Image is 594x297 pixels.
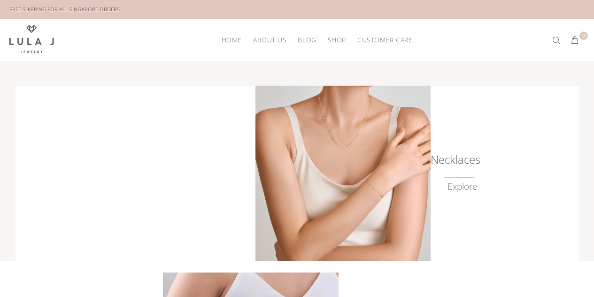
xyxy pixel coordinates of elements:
[322,32,352,47] a: Shop
[566,33,583,48] button: 2
[292,32,322,47] a: Blog
[255,86,431,261] img: Lula J Gold Necklaces Collection
[247,32,292,47] a: About Us
[328,36,346,43] span: Shop
[9,4,120,15] div: FREE SHIPPING FOR ALL SINGAPORE ORDERS
[430,155,477,164] h6: Necklaces
[216,32,247,47] a: HOME
[447,181,477,192] a: Explore
[298,36,316,43] span: Blog
[352,32,412,47] a: Customer Care
[357,36,412,43] span: Customer Care
[253,36,286,43] span: About Us
[222,36,242,43] span: HOME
